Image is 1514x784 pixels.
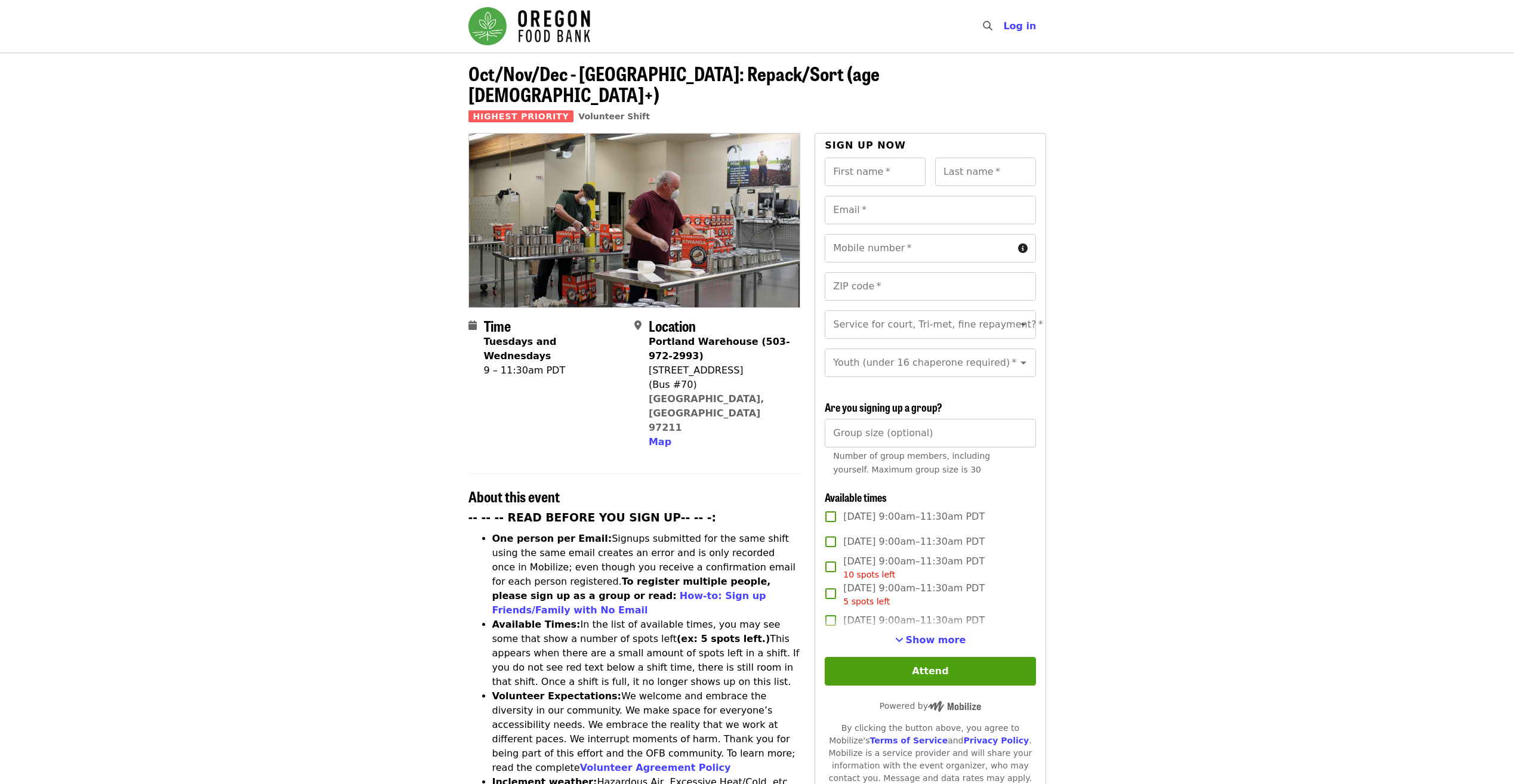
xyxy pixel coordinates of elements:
[468,59,880,108] span: Oct/Nov/Dec - [GEOGRAPHIC_DATA]: Repack/Sort (age [DEMOGRAPHIC_DATA]+)
[580,762,731,773] a: Volunteer Agreement Policy
[1000,12,1009,41] input: Search
[578,112,650,121] a: Volunteer Shift
[963,736,1029,745] a: Privacy Policy
[825,158,926,186] input: First name
[492,590,766,616] a: How-to: Sign up Friends/Family with No Email
[649,315,696,336] span: Location
[843,554,985,581] span: [DATE] 9:00am–11:30am PDT
[492,690,622,702] strong: Volunteer Expectations:
[825,399,942,415] span: Are you signing up a group?
[492,533,612,544] strong: One person per Email:
[895,633,966,647] button: See more timeslots
[1015,316,1032,333] button: Open
[492,618,801,689] li: In the list of available times, you may see some that show a number of spots left This appears wh...
[492,689,801,775] li: We welcome and embrace the diversity in our community. We make space for everyone’s accessibility...
[843,581,985,608] span: [DATE] 9:00am–11:30am PDT
[825,196,1035,224] input: Email
[880,701,981,711] span: Powered by
[649,436,671,447] span: Map
[843,597,890,606] span: 5 spots left
[484,336,557,362] strong: Tuesdays and Wednesdays
[492,532,801,618] li: Signups submitted for the same shift using the same email creates an error and is only recorded o...
[484,315,511,336] span: Time
[825,419,1035,447] input: [object Object]
[825,657,1035,686] button: Attend
[833,451,990,474] span: Number of group members, including yourself. Maximum group size is 30
[825,234,1013,263] input: Mobile number
[983,20,992,32] i: search icon
[843,613,985,628] span: [DATE] 9:00am–11:30am PDT
[649,363,791,378] div: [STREET_ADDRESS]
[649,393,764,433] a: [GEOGRAPHIC_DATA], [GEOGRAPHIC_DATA] 97211
[843,535,985,549] span: [DATE] 9:00am–11:30am PDT
[468,320,477,331] i: calendar icon
[843,570,895,579] span: 10 spots left
[1015,354,1032,371] button: Open
[825,140,906,151] span: Sign up now
[825,272,1035,301] input: ZIP code
[634,320,642,331] i: map-marker-alt icon
[825,489,887,505] span: Available times
[649,435,671,449] button: Map
[1018,243,1028,254] i: circle-info icon
[649,336,790,362] strong: Portland Warehouse (503-972-2993)
[994,14,1046,38] button: Log in
[928,701,981,712] img: Powered by Mobilize
[469,134,800,307] img: Oct/Nov/Dec - Portland: Repack/Sort (age 16+) organized by Oregon Food Bank
[843,510,985,524] span: [DATE] 9:00am–11:30am PDT
[649,378,791,392] div: (Bus #70)
[468,110,574,122] span: Highest Priority
[906,634,966,646] span: Show more
[492,576,771,601] strong: To register multiple people, please sign up as a group or read:
[468,486,560,507] span: About this event
[484,363,625,378] div: 9 – 11:30am PDT
[468,7,590,45] img: Oregon Food Bank - Home
[935,158,1036,186] input: Last name
[468,511,717,524] strong: -- -- -- READ BEFORE YOU SIGN UP-- -- -:
[1003,20,1036,32] span: Log in
[677,633,770,644] strong: (ex: 5 spots left.)
[869,736,948,745] a: Terms of Service
[492,619,581,630] strong: Available Times:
